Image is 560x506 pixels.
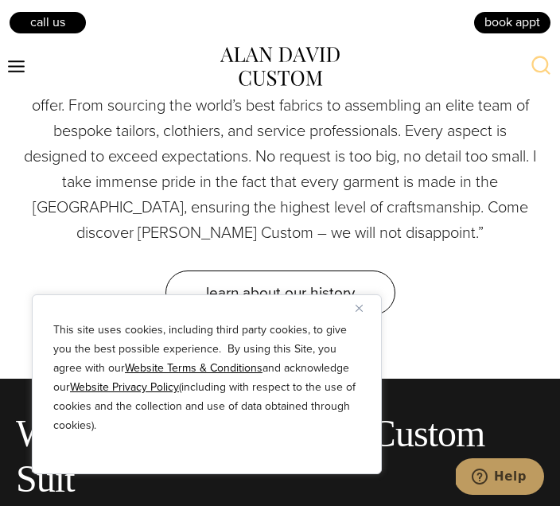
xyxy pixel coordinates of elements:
h2: What Matters Most in a Custom Suit [16,411,544,502]
a: learn about our history [165,271,395,315]
p: This site uses cookies, including third party cookies, to give you the best possible experience. ... [53,321,360,435]
img: alan david custom [220,47,340,85]
p: “My family has devoted extraordinary effort, passion, and an obsession for perfection—all to crea... [22,41,538,245]
button: View Search Form [522,48,560,86]
a: Website Privacy Policy [70,379,179,395]
a: Website Terms & Conditions [125,360,262,376]
a: book appt [472,10,552,34]
iframe: Opens a widget where you can chat to one of our agents [456,458,544,498]
button: Close [356,298,375,317]
a: Call Us [8,10,87,34]
img: Close [356,305,363,312]
span: learn about our history [206,281,355,304]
